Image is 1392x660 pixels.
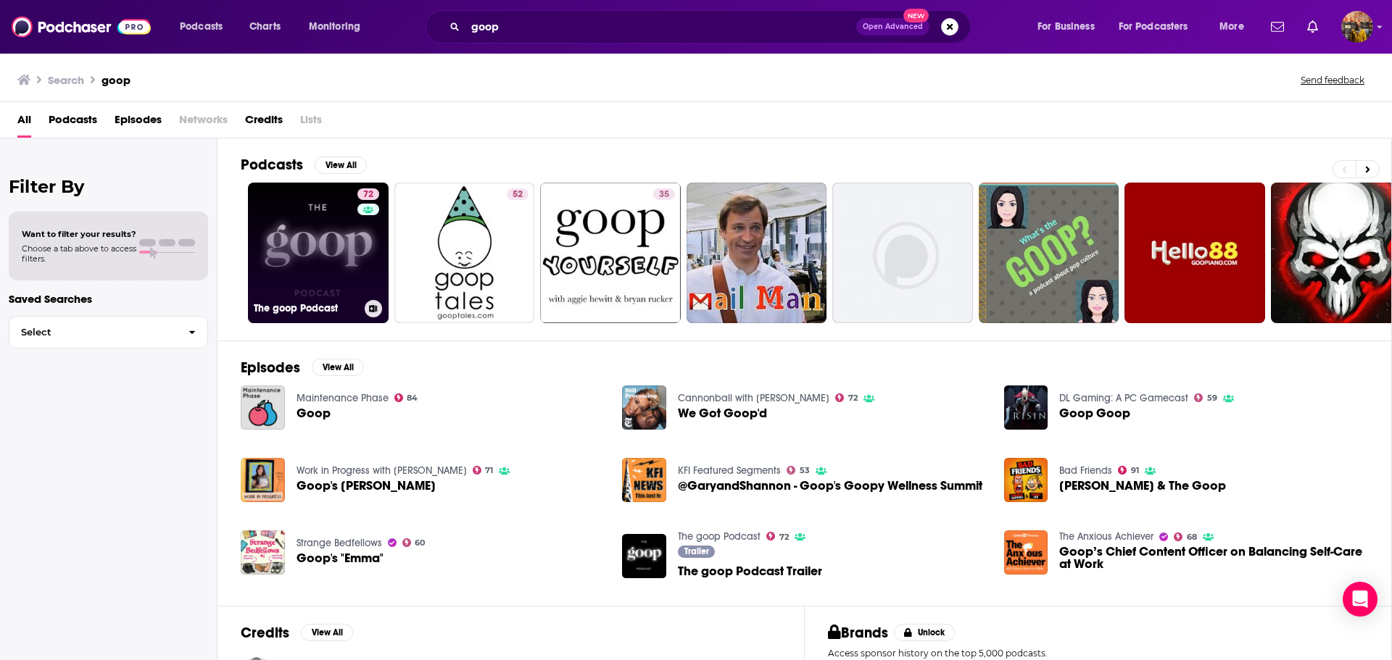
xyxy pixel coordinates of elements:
[394,183,535,323] a: 52
[315,156,367,174] button: View All
[678,530,761,543] a: The goop Podcast
[485,467,493,474] span: 71
[249,17,281,37] span: Charts
[465,15,856,38] input: Search podcasts, credits, & more...
[312,359,364,376] button: View All
[1109,15,1209,38] button: open menu
[309,17,360,37] span: Monitoring
[407,395,418,401] span: 84
[299,15,379,38] button: open menu
[49,108,97,138] a: Podcasts
[1341,11,1373,43] button: Show profile menu
[297,552,384,564] a: Goop's "Emma"
[1209,15,1262,38] button: open menu
[241,530,285,575] img: Goop's "Emma"
[678,464,781,477] a: KFI Featured Segments
[241,156,303,174] h2: Podcasts
[678,565,822,577] a: The goop Podcast Trailer
[1341,11,1373,43] img: User Profile
[1059,407,1130,419] a: Goop Goop
[828,648,1368,659] p: Access sponsor history on the top 5,000 podcasts.
[241,624,353,642] a: CreditsView All
[115,108,162,138] a: Episodes
[507,188,529,200] a: 52
[241,385,285,430] a: Goop
[1131,467,1139,474] span: 91
[1059,480,1226,492] span: [PERSON_NAME] & The Goop
[254,302,359,314] h3: The goop Podcast
[1059,546,1368,570] span: Goop’s Chief Content Officer on Balancing Self-Care at Work
[1119,17,1188,37] span: For Podcasters
[12,13,151,41] img: Podchaser - Follow, Share and Rate Podcasts
[48,73,84,87] h3: Search
[402,538,426,547] a: 60
[828,624,888,642] h2: Brands
[540,183,681,323] a: 35
[297,480,436,492] span: Goop's [PERSON_NAME]
[1027,15,1113,38] button: open menu
[863,23,923,30] span: Open Advanced
[179,108,228,138] span: Networks
[766,532,789,540] a: 72
[1059,480,1226,492] a: Rudy & The Goop
[22,243,136,264] span: Choose a tab above to access filters.
[622,534,666,578] a: The goop Podcast Trailer
[1343,582,1377,617] div: Open Intercom Messenger
[22,229,136,239] span: Want to filter your results?
[240,15,289,38] a: Charts
[1341,11,1373,43] span: Logged in as hratnayake
[297,464,467,477] a: Work in Progress with Sophia Bush
[9,176,208,197] h2: Filter By
[101,73,130,87] h3: goop
[1187,534,1197,540] span: 68
[241,359,300,377] h2: Episodes
[1301,14,1324,39] a: Show notifications dropdown
[297,407,331,419] a: Goop
[678,407,767,419] a: We Got Goop'd
[659,188,669,202] span: 35
[1004,385,1048,430] img: Goop Goop
[241,624,289,642] h2: Credits
[894,624,956,641] button: Unlock
[297,392,389,404] a: Maintenance Phase
[800,467,810,474] span: 53
[848,395,858,401] span: 72
[248,183,389,323] a: 72The goop Podcast
[678,480,982,492] a: @GaryandShannon - Goop's Goopy Wellness Summit
[300,108,322,138] span: Lists
[1296,74,1369,86] button: Send feedback
[170,15,241,38] button: open menu
[653,188,675,200] a: 35
[856,18,929,35] button: Open AdvancedNew
[1004,530,1048,575] a: Goop’s Chief Content Officer on Balancing Self-Care at Work
[363,188,373,202] span: 72
[245,108,283,138] a: Credits
[241,458,285,502] img: Goop's Elise Loehnen
[415,540,425,546] span: 60
[622,385,666,430] a: We Got Goop'd
[779,534,789,540] span: 72
[301,624,353,641] button: View All
[622,458,666,502] img: @GaryandShannon - Goop's Goopy Wellness Summit
[835,393,858,402] a: 72
[1059,530,1153,543] a: The Anxious Achiever
[1265,14,1290,39] a: Show notifications dropdown
[1037,17,1095,37] span: For Business
[787,466,810,475] a: 53
[17,108,31,138] a: All
[473,466,494,475] a: 71
[678,392,829,404] a: Cannonball with Wesley Morris
[1118,466,1139,475] a: 91
[439,10,985,43] div: Search podcasts, credits, & more...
